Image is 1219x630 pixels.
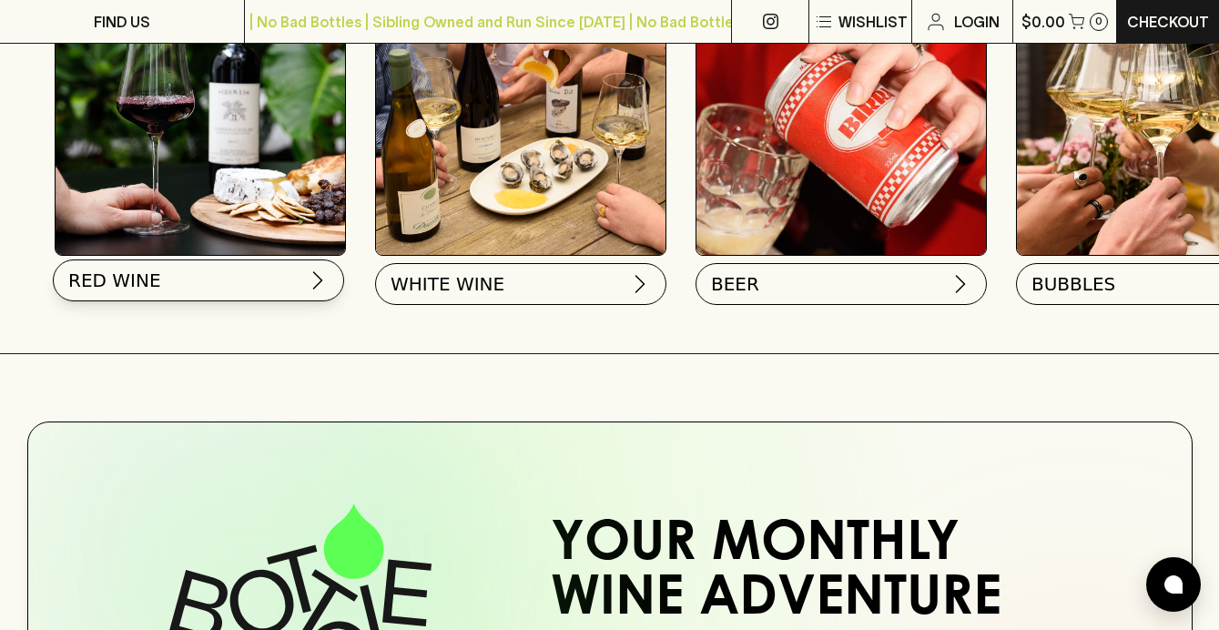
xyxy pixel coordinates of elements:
button: WHITE WINE [375,263,666,305]
p: $0.00 [1021,11,1065,33]
h2: Your Monthly Wine Adventure [551,519,1075,628]
img: chevron-right.svg [950,273,971,295]
span: BEER [711,271,759,297]
p: 0 [1095,16,1102,26]
span: WHITE WINE [391,271,504,297]
button: BEER [696,263,987,305]
p: Login [954,11,1000,33]
img: chevron-right.svg [307,269,329,291]
button: RED WINE [53,259,344,301]
p: FIND US [94,11,150,33]
p: Wishlist [838,11,908,33]
img: bubble-icon [1164,575,1183,594]
span: RED WINE [68,268,161,293]
p: Checkout [1127,11,1209,33]
span: BUBBLES [1031,271,1115,297]
img: chevron-right.svg [629,273,651,295]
